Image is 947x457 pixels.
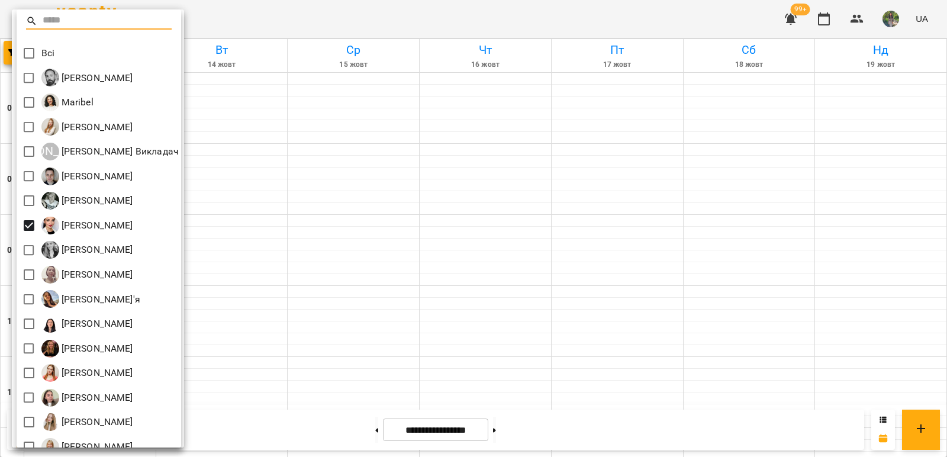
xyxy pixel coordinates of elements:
[59,317,133,331] p: [PERSON_NAME]
[59,95,94,110] p: Maribel
[41,94,94,111] div: Maribel
[59,415,133,429] p: [PERSON_NAME]
[41,217,133,234] a: Б [PERSON_NAME]
[41,438,133,456] a: К [PERSON_NAME]
[41,168,133,185] div: Безкоровайний Владислав
[41,94,94,111] a: M Maribel
[59,120,133,134] p: [PERSON_NAME]
[41,389,133,407] a: К [PERSON_NAME]
[41,192,59,210] img: Б
[41,241,133,259] div: Гавришова Катерина
[59,268,133,282] p: [PERSON_NAME]
[41,46,54,60] p: Всі
[41,217,133,234] div: Біла Богдана
[41,290,59,308] img: Г
[59,440,133,454] p: [PERSON_NAME]
[59,391,133,405] p: [PERSON_NAME]
[41,340,59,358] img: З
[59,292,140,307] p: [PERSON_NAME]'я
[59,366,133,380] p: [PERSON_NAME]
[41,315,133,333] div: Добровольська Діана
[41,168,59,185] img: Б
[41,364,133,382] div: Кагарлицька Ангеліна
[41,118,59,136] img: А
[59,243,133,257] p: [PERSON_NAME]
[41,438,133,456] div: Косарик Анастасія
[41,364,59,382] img: К
[41,315,133,333] a: Д [PERSON_NAME]
[59,144,179,159] p: [PERSON_NAME] Викладач
[41,266,133,284] a: Г [PERSON_NAME]
[41,389,59,407] img: К
[41,438,59,456] img: К
[59,342,133,356] p: [PERSON_NAME]
[59,194,133,208] p: [PERSON_NAME]
[41,168,133,185] a: Б [PERSON_NAME]
[41,143,179,160] a: [PERSON_NAME] [PERSON_NAME] Викладач
[41,413,133,431] div: Козлова Світлана
[41,69,133,86] div: Iván Sánchez-Gil
[59,169,133,184] p: [PERSON_NAME]
[41,315,59,333] img: Д
[41,241,59,259] img: Г
[41,241,133,259] a: Г [PERSON_NAME]
[41,340,133,358] a: З [PERSON_NAME]
[41,192,133,210] a: Б [PERSON_NAME]
[41,143,59,160] div: [PERSON_NAME]
[41,413,133,431] a: К [PERSON_NAME]
[41,118,133,136] a: А [PERSON_NAME]
[41,118,133,136] div: Адамович Вікторія
[41,389,133,407] div: Кожухар Валерія
[59,71,133,85] p: [PERSON_NAME]
[41,290,140,308] a: Г [PERSON_NAME]'я
[41,94,59,111] img: M
[41,340,133,358] div: Завада Аня
[41,266,59,284] img: Г
[41,143,179,160] div: Андрій Тест Викладач
[41,364,133,382] a: К [PERSON_NAME]
[41,413,59,431] img: К
[41,69,59,86] img: I
[41,217,59,234] img: Б
[59,218,133,233] p: [PERSON_NAME]
[41,192,133,210] div: Бондаренко Наталія
[41,69,133,86] a: I [PERSON_NAME]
